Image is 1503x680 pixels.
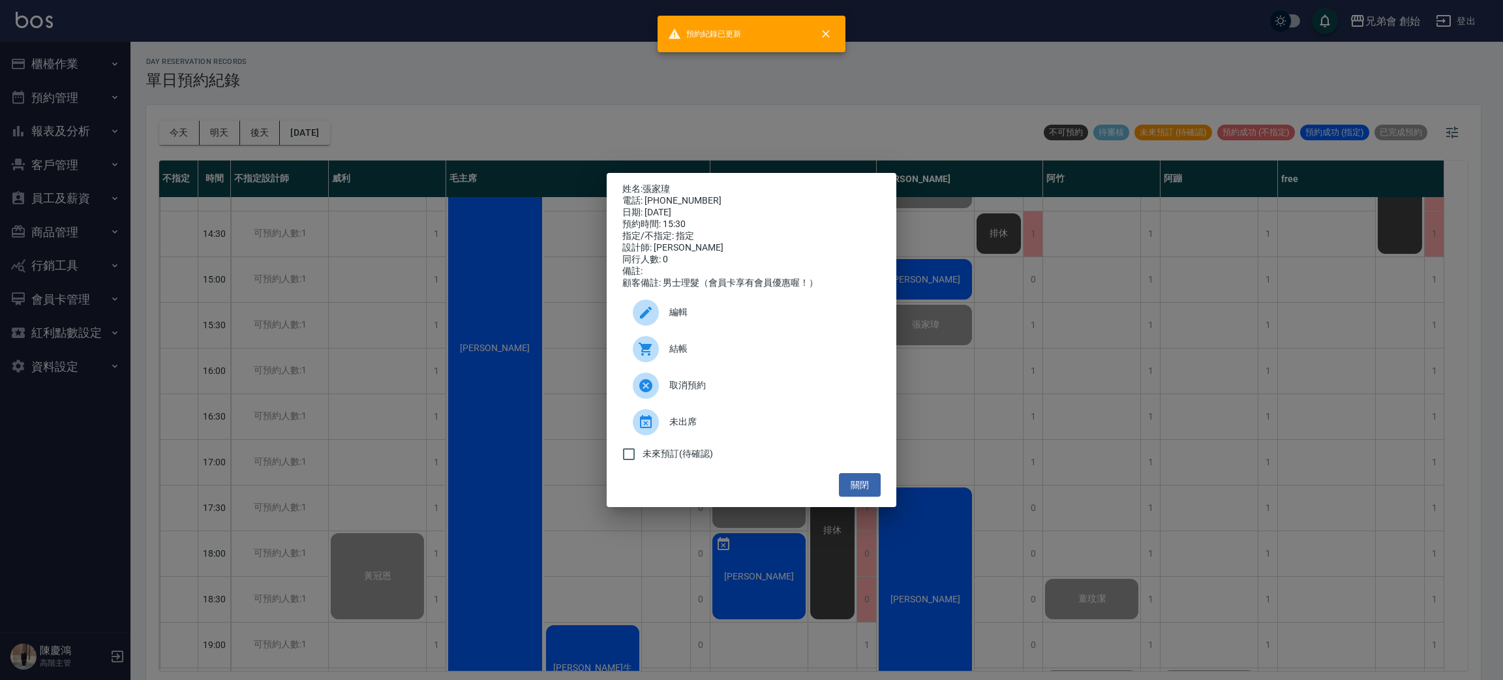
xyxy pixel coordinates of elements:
a: 張家瑋 [643,183,670,194]
div: 備註: [622,266,881,277]
span: 取消預約 [669,379,870,392]
div: 未出席 [622,404,881,440]
div: 取消預約 [622,367,881,404]
span: 未出席 [669,415,870,429]
p: 姓名: [622,183,881,195]
div: 日期: [DATE] [622,207,881,219]
div: 顧客備註: 男士理髮（會員卡享有會員優惠喔！） [622,277,881,289]
span: 預約紀錄已更新 [668,27,741,40]
div: 預約時間: 15:30 [622,219,881,230]
button: close [812,20,840,48]
div: 設計師: [PERSON_NAME] [622,242,881,254]
div: 編輯 [622,294,881,331]
span: 編輯 [669,305,870,319]
div: 指定/不指定: 指定 [622,230,881,242]
span: 未來預訂(待確認) [643,447,713,461]
div: 電話: [PHONE_NUMBER] [622,195,881,207]
a: 結帳 [622,331,881,367]
button: 關閉 [839,473,881,497]
div: 同行人數: 0 [622,254,881,266]
span: 結帳 [669,342,870,356]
